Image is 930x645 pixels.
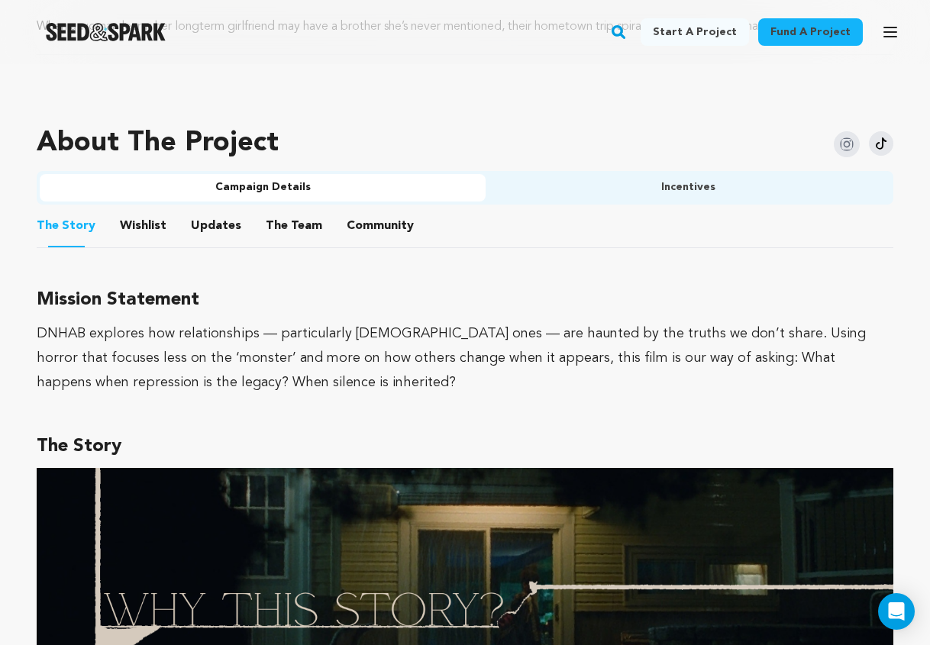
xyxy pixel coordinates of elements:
[266,217,288,235] span: The
[37,321,893,395] div: DNHAB explores how relationships — particularly [DEMOGRAPHIC_DATA] ones — are haunted by the trut...
[878,593,915,630] div: Open Intercom Messenger
[46,23,166,41] a: Seed&Spark Homepage
[46,23,166,41] img: Seed&Spark Logo Dark Mode
[758,18,863,46] a: Fund a project
[37,217,59,235] span: The
[120,217,166,235] span: Wishlist
[37,285,893,315] h3: Mission Statement
[347,217,414,235] span: Community
[266,217,322,235] span: Team
[37,128,279,159] h1: About The Project
[40,174,486,202] button: Campaign Details
[37,431,893,462] h3: The Story
[37,217,95,235] span: Story
[834,131,860,157] img: Seed&Spark Instagram Icon
[486,174,890,202] button: Incentives
[641,18,749,46] a: Start a project
[869,131,893,156] img: Seed&Spark Tiktok Icon
[191,217,241,235] span: Updates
